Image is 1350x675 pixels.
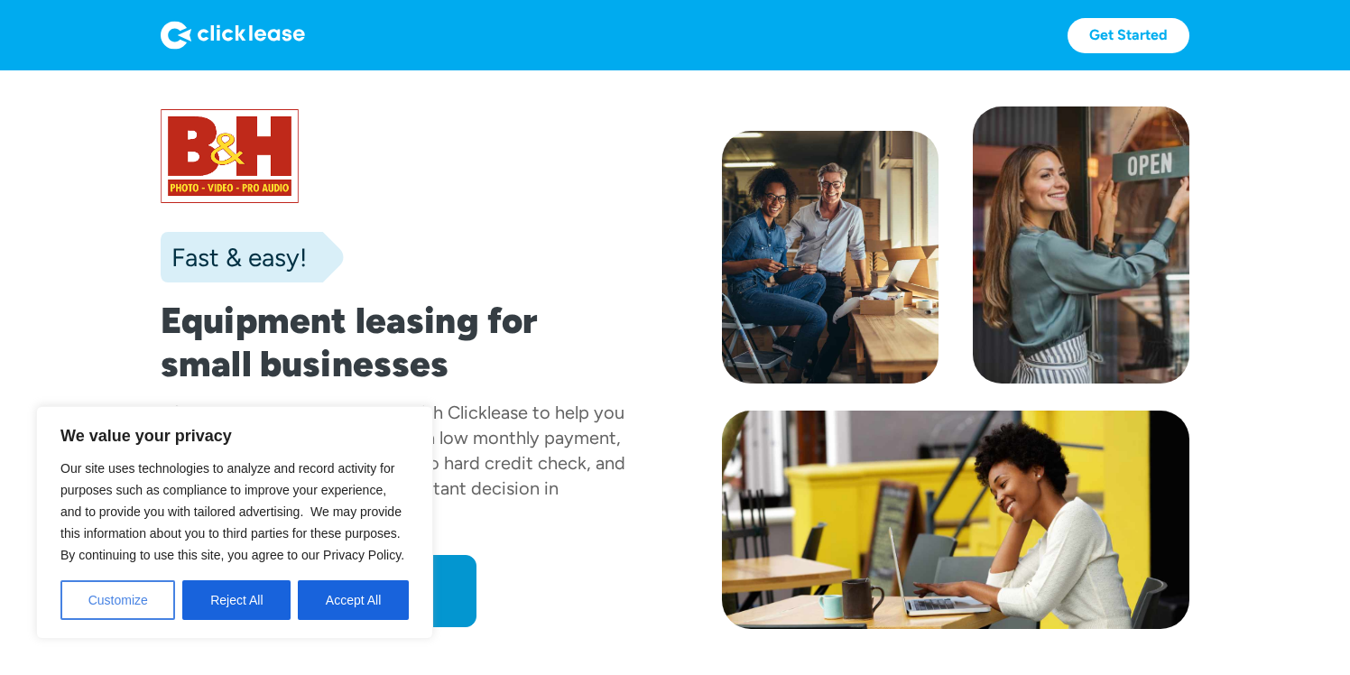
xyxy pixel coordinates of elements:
[1068,18,1189,53] a: Get Started
[182,580,291,620] button: Reject All
[161,21,305,50] img: Logo
[161,299,628,385] h1: Equipment leasing for small businesses
[60,425,409,447] p: We value your privacy
[36,406,433,639] div: We value your privacy
[298,580,409,620] button: Accept All
[161,239,307,275] div: Fast & easy!
[60,461,404,562] span: Our site uses technologies to analyze and record activity for purposes such as compliance to impr...
[161,402,291,423] div: B&amp;H Photo
[161,402,625,524] div: has partnered with Clicklease to help you get the equipment you need for a low monthly payment, c...
[60,580,175,620] button: Customize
